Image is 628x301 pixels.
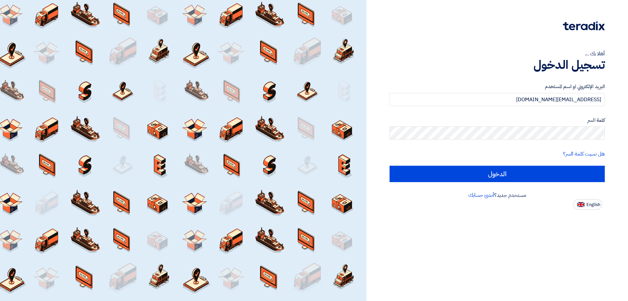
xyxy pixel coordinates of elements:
[390,117,605,124] label: كلمة السر
[390,191,605,199] div: مستخدم جديد؟
[586,202,600,207] span: English
[468,191,494,199] a: أنشئ حسابك
[390,83,605,90] label: البريد الإلكتروني او اسم المستخدم
[390,93,605,106] input: أدخل بريد العمل الإلكتروني او اسم المستخدم الخاص بك ...
[390,58,605,72] h1: تسجيل الدخول
[563,150,605,158] a: هل نسيت كلمة السر؟
[563,21,605,30] img: Teradix logo
[390,50,605,58] div: أهلا بك ...
[390,166,605,182] input: الدخول
[577,202,584,207] img: en-US.png
[573,199,602,210] button: English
